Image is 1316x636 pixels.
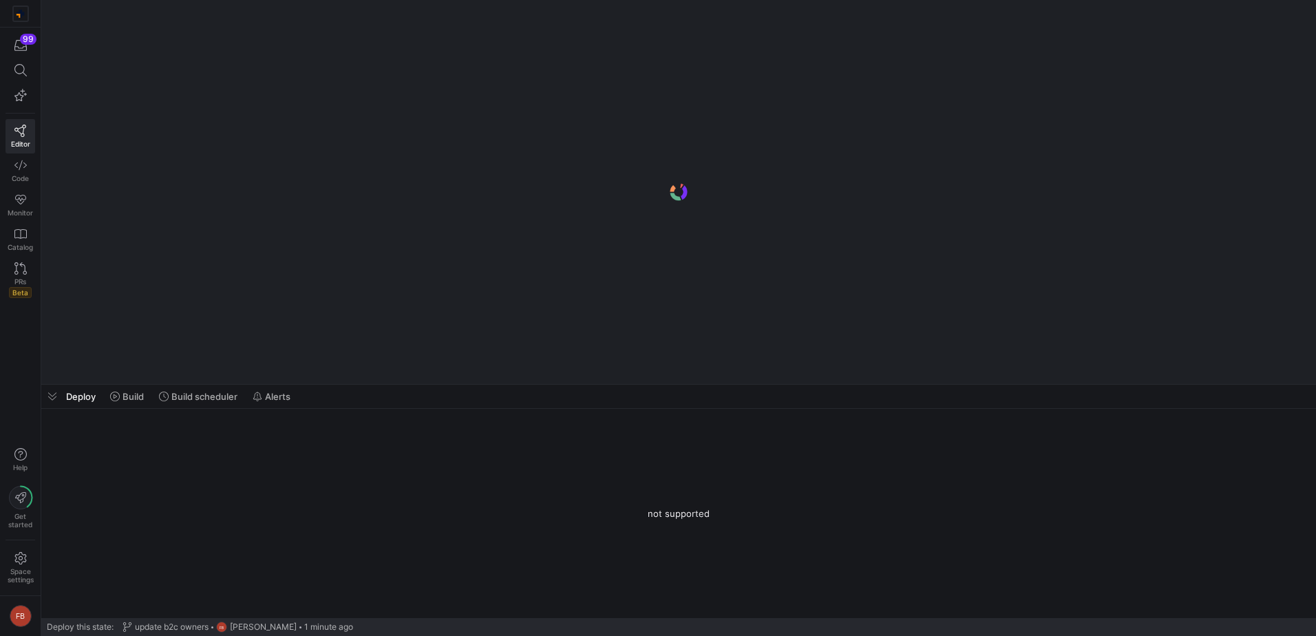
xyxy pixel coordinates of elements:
[6,546,35,590] a: Spacesettings
[171,391,237,402] span: Build scheduler
[119,618,357,636] button: update b2c ownersFB[PERSON_NAME]1 minute ago
[304,622,353,632] span: 1 minute ago
[8,512,32,529] span: Get started
[8,209,33,217] span: Monitor
[123,391,144,402] span: Build
[6,602,35,630] button: FB
[9,287,32,298] span: Beta
[41,409,1316,618] div: not supported
[11,140,30,148] span: Editor
[14,7,28,21] img: https://storage.googleapis.com/y42-prod-data-exchange/images/RPxujLVyfKs3dYbCaMXym8FJVsr3YB0cxJXX...
[6,480,35,534] button: Getstarted
[216,622,227,633] div: FB
[246,385,297,408] button: Alerts
[6,257,35,304] a: PRsBeta
[12,174,29,182] span: Code
[14,277,26,286] span: PRs
[10,605,32,627] div: FB
[230,622,297,632] span: [PERSON_NAME]
[6,2,35,25] a: https://storage.googleapis.com/y42-prod-data-exchange/images/RPxujLVyfKs3dYbCaMXym8FJVsr3YB0cxJXX...
[47,622,114,632] span: Deploy this state:
[153,385,244,408] button: Build scheduler
[6,153,35,188] a: Code
[6,442,35,478] button: Help
[12,463,29,471] span: Help
[6,33,35,58] button: 99
[6,188,35,222] a: Monitor
[265,391,290,402] span: Alerts
[66,391,96,402] span: Deploy
[6,222,35,257] a: Catalog
[8,567,34,584] span: Space settings
[8,243,33,251] span: Catalog
[135,622,209,632] span: update b2c owners
[668,182,689,202] img: logo.gif
[6,119,35,153] a: Editor
[104,385,150,408] button: Build
[20,34,36,45] div: 99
